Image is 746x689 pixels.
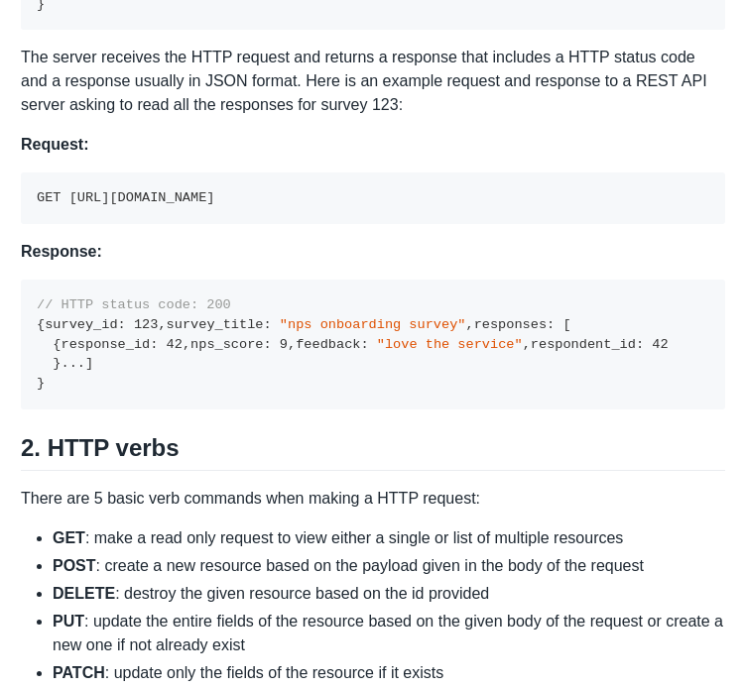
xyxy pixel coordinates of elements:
span: : [360,337,368,352]
span: : [547,317,555,332]
span: , [465,317,473,332]
strong: Request: [21,136,88,153]
li: : update only the fields of the resource if it exists [53,661,725,685]
p: There are 5 basic verb commands when making a HTTP request: [21,487,725,511]
li: : create a new resource based on the payload given in the body of the request [53,554,725,578]
span: // HTTP status code: 200 [37,297,231,312]
strong: DELETE [53,585,115,602]
span: , [158,317,166,332]
strong: PATCH [53,664,105,681]
code: survey_id survey_title responses response_id nps_score feedback respondent_id ... [37,297,669,391]
strong: PUT [53,613,84,630]
p: The server receives the HTTP request and returns a response that includes a HTTP status code and ... [21,46,725,117]
span: , [523,337,531,352]
strong: POST [53,557,96,574]
span: 42 [652,337,668,352]
span: 42 [167,337,183,352]
span: : [264,337,272,352]
span: "love the service" [377,337,523,352]
span: } [53,356,61,371]
li: : make a read only request to view either a single or list of multiple resources [53,526,725,550]
span: , [183,337,190,352]
h2: 2. HTTP verbs [21,433,725,471]
span: { [37,317,45,332]
span: { [53,337,61,352]
span: : [150,337,158,352]
span: : [636,337,644,352]
span: 9 [280,337,288,352]
span: [ [562,317,570,332]
strong: GET [53,529,85,546]
span: "nps onboarding survey" [280,317,466,332]
code: GET [URL][DOMAIN_NAME] [37,190,214,205]
span: : [118,317,126,332]
strong: Response: [21,243,102,260]
li: : update the entire fields of the resource based on the given body of the request or create a new... [53,610,725,657]
span: , [288,337,296,352]
span: ] [85,356,93,371]
span: } [37,376,45,391]
li: : destroy the given resource based on the id provided [53,582,725,606]
span: : [264,317,272,332]
span: 123 [134,317,158,332]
